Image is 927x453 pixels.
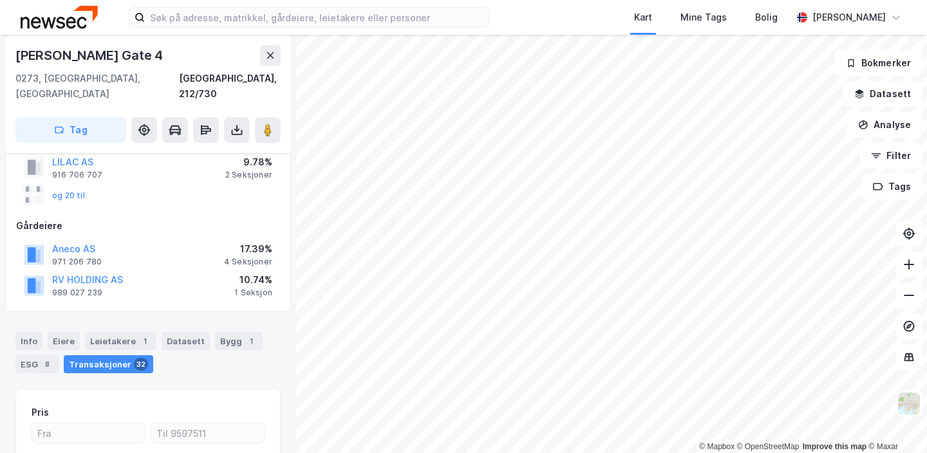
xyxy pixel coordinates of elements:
button: Analyse [847,112,922,138]
div: Eiere [48,332,80,350]
div: Info [15,332,42,350]
div: 10.74% [234,272,272,288]
div: Transaksjoner [64,355,153,373]
input: Til 9597511 [151,423,264,443]
div: Gårdeiere [16,218,280,234]
div: 0273, [GEOGRAPHIC_DATA], [GEOGRAPHIC_DATA] [15,71,179,102]
div: Leietakere [85,332,156,350]
div: Kart [634,10,652,25]
div: 8 [41,358,53,371]
div: Bolig [755,10,778,25]
div: 916 706 707 [52,170,102,180]
div: Bygg [215,332,263,350]
button: Tags [862,174,922,199]
button: Filter [860,143,922,169]
input: Fra [32,423,145,443]
div: 1 [138,335,151,347]
div: 4 Seksjoner [224,257,272,267]
a: OpenStreetMap [737,442,800,451]
div: ESG [15,355,59,373]
img: newsec-logo.f6e21ccffca1b3a03d2d.png [21,6,98,28]
button: Datasett [843,81,922,107]
div: Mine Tags [680,10,727,25]
div: 9.78% [225,154,272,170]
button: Bokmerker [835,50,922,76]
div: 1 [245,335,257,347]
div: 989 027 239 [52,288,102,298]
div: 971 206 780 [52,257,102,267]
iframe: Chat Widget [863,391,927,453]
div: Pris [32,405,49,420]
a: Mapbox [699,442,735,451]
div: 2 Seksjoner [225,170,272,180]
div: Datasett [162,332,210,350]
div: [PERSON_NAME] [812,10,886,25]
div: 1 Seksjon [234,288,272,298]
div: [GEOGRAPHIC_DATA], 212/730 [179,71,281,102]
div: 32 [134,358,148,371]
a: Improve this map [803,442,866,451]
input: Søk på adresse, matrikkel, gårdeiere, leietakere eller personer [145,8,489,27]
div: [PERSON_NAME] Gate 4 [15,45,165,66]
button: Tag [15,117,126,143]
div: 17.39% [224,241,272,257]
